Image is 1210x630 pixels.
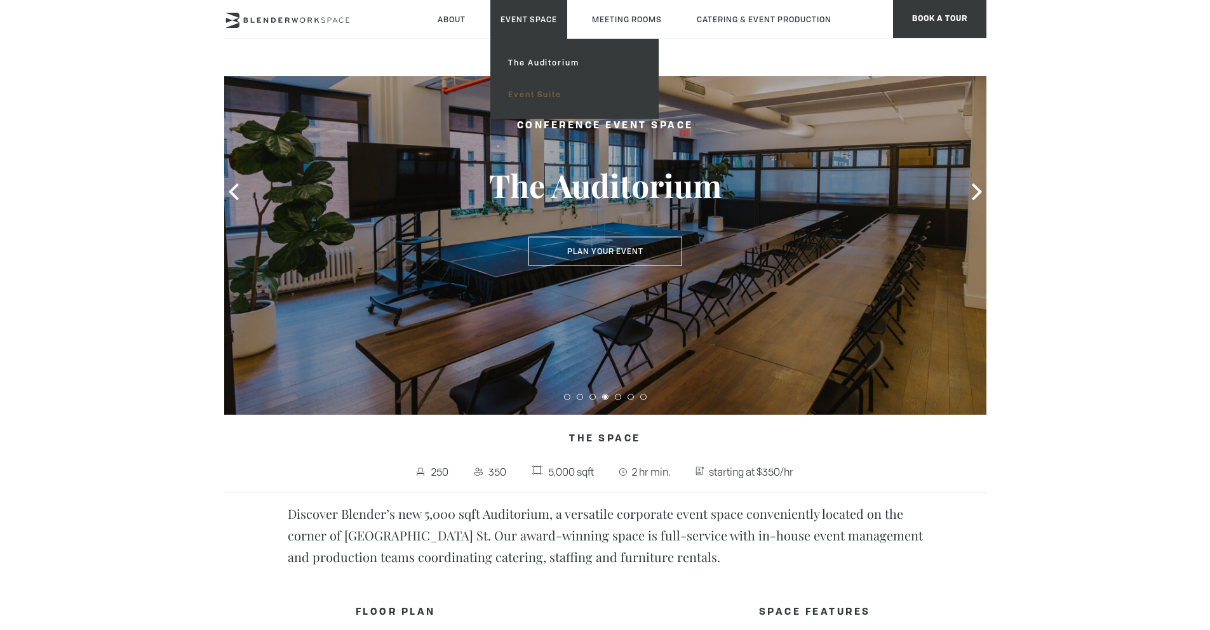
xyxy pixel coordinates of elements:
span: 250 [429,462,452,482]
h4: The Space [224,427,986,452]
span: starting at $350/hr [706,462,797,482]
span: 350 [485,462,509,482]
h3: The Auditorium [459,166,751,205]
span: 5,000 sqft [545,462,597,482]
a: Event Suite [498,79,650,111]
iframe: Chat Widget [981,467,1210,630]
span: 2 hr min. [629,462,673,482]
button: Plan Your Event [528,237,682,266]
a: The Auditorium [498,47,650,79]
p: Discover Blender’s new 5,000 sqft Auditorium, a versatile corporate event space conveniently loca... [288,503,923,568]
h4: FLOOR PLAN [224,601,567,625]
h4: SPACE FEATURES [643,601,986,625]
h2: Conference Event Space [459,118,751,134]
